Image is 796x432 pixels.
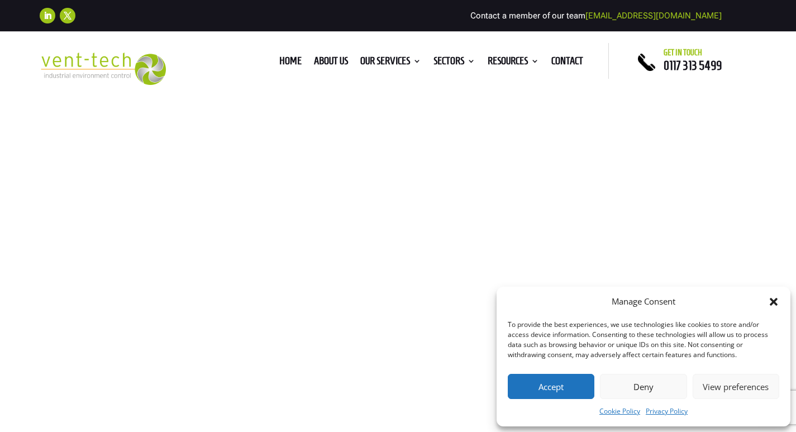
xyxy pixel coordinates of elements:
a: Home [279,57,302,69]
span: Contact a member of our team [470,11,722,21]
button: Deny [600,374,687,399]
a: Sectors [433,57,475,69]
a: Follow on X [60,8,75,23]
img: 2023-09-27T08_35_16.549ZVENT-TECH---Clear-background [40,53,166,85]
button: View preferences [693,374,779,399]
a: Follow on LinkedIn [40,8,55,23]
button: Accept [508,374,594,399]
span: Get in touch [664,48,702,57]
div: Manage Consent [612,295,675,308]
a: 0117 313 5499 [664,59,722,72]
a: [EMAIL_ADDRESS][DOMAIN_NAME] [585,11,722,21]
a: Our Services [360,57,421,69]
a: Privacy Policy [646,405,688,418]
a: About us [314,57,348,69]
a: Contact [551,57,583,69]
a: Resources [488,57,539,69]
div: To provide the best experiences, we use technologies like cookies to store and/or access device i... [508,320,778,360]
div: Close dialog [768,296,779,307]
a: Cookie Policy [599,405,640,418]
